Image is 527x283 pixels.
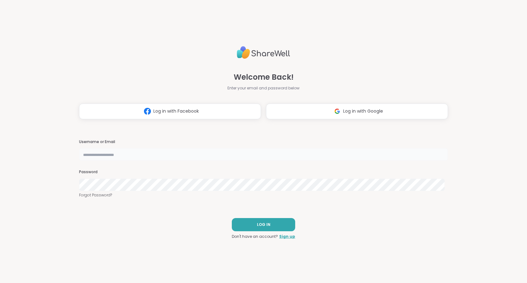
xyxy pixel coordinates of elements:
[232,234,278,239] span: Don't have an account?
[237,44,290,61] img: ShareWell Logo
[153,108,199,115] span: Log in with Facebook
[279,234,295,239] a: Sign up
[79,192,448,198] a: Forgot Password?
[331,105,343,117] img: ShareWell Logomark
[343,108,383,115] span: Log in with Google
[227,85,300,91] span: Enter your email and password below
[266,104,448,119] button: Log in with Google
[257,222,270,227] span: LOG IN
[79,169,448,175] h3: Password
[141,105,153,117] img: ShareWell Logomark
[79,104,261,119] button: Log in with Facebook
[232,218,295,231] button: LOG IN
[234,72,294,83] span: Welcome Back!
[79,139,448,145] h3: Username or Email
